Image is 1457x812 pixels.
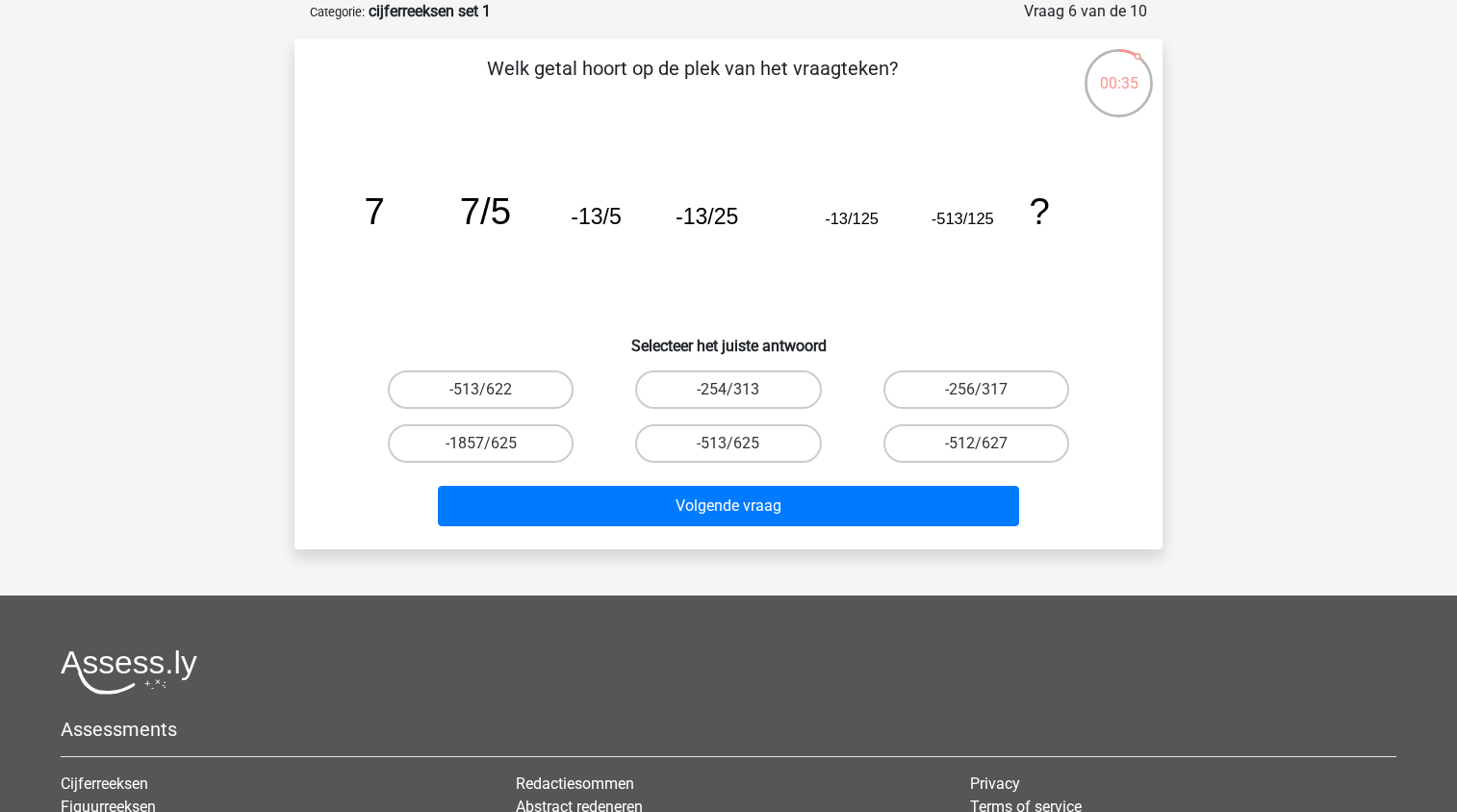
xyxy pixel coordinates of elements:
[676,204,738,229] tspan: -13/25
[438,486,1020,526] button: Volgende vraag
[970,774,1020,793] a: Privacy
[571,204,621,229] tspan: -13/5
[883,424,1069,463] label: -512/627
[883,370,1069,409] label: -256/317
[635,370,821,409] label: -254/313
[1029,190,1049,232] tspan: ?
[365,190,385,232] tspan: 7
[61,649,197,695] img: Assessly logo
[61,718,1396,741] h5: Assessments
[1083,47,1155,95] div: 00:35
[61,774,148,793] a: Cijferreeksen
[825,210,879,227] tspan: -13/125
[932,210,994,227] tspan: -513/125
[325,321,1132,355] h6: Selecteer het juiste antwoord
[635,424,821,463] label: -513/625
[388,370,574,409] label: -513/622
[325,54,1060,112] p: Welk getal hoort op de plek van het vraagteken?
[310,5,365,19] small: Categorie:
[460,190,511,232] tspan: 7/5
[369,2,491,20] strong: cijferreeksen set 1
[388,424,574,463] label: -1857/625
[516,774,634,793] a: Redactiesommen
